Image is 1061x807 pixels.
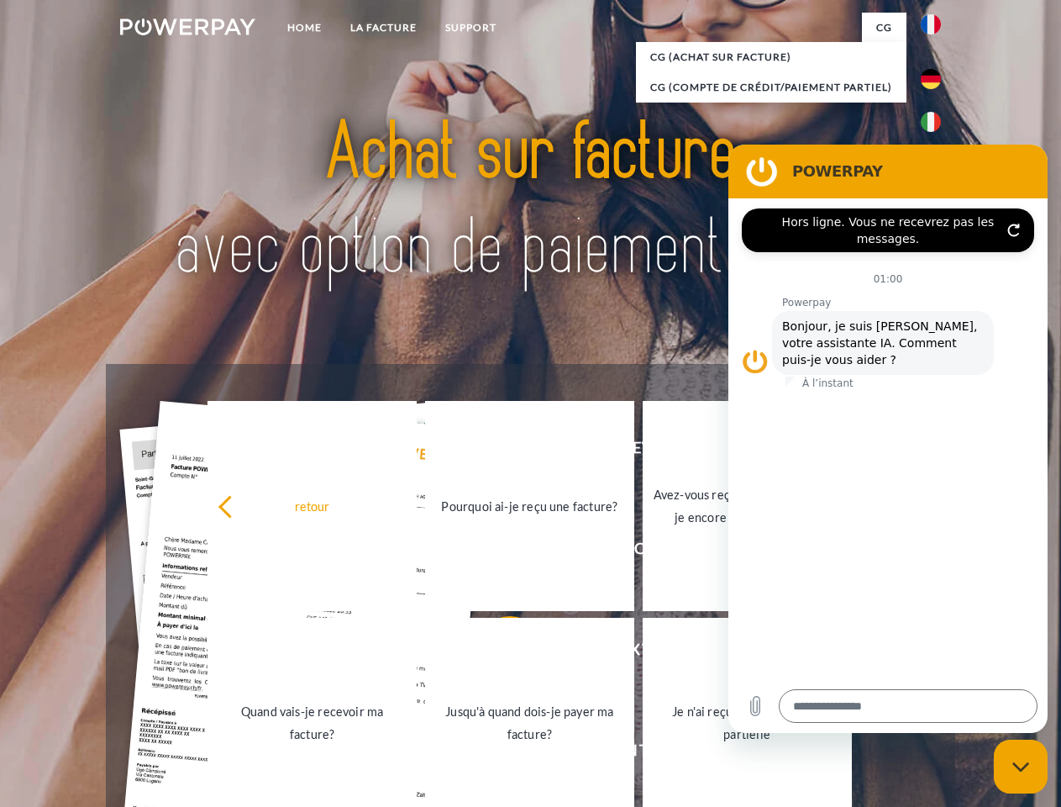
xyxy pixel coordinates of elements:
[921,69,941,89] img: de
[120,18,255,35] img: logo-powerpay-white.svg
[218,494,407,517] div: retour
[921,112,941,132] img: it
[336,13,431,43] a: LA FACTURE
[653,483,842,529] div: Avez-vous reçu mes paiements, ai-je encore un solde ouvert?
[636,42,906,72] a: CG (achat sur facture)
[160,81,901,322] img: title-powerpay_fr.svg
[921,14,941,34] img: fr
[862,13,906,43] a: CG
[643,401,852,611] a: Avez-vous reçu mes paiements, ai-je encore un solde ouvert?
[435,494,624,517] div: Pourquoi ai-je reçu une facture?
[636,72,906,103] a: CG (Compte de crédit/paiement partiel)
[728,145,1048,733] iframe: Fenêtre de messagerie
[431,13,511,43] a: Support
[653,700,842,746] div: Je n'ai reçu qu'une livraison partielle
[435,700,624,746] div: Jusqu'à quand dois-je payer ma facture?
[994,740,1048,794] iframe: Bouton de lancement de la fenêtre de messagerie, conversation en cours
[218,700,407,746] div: Quand vais-je recevoir ma facture?
[273,13,336,43] a: Home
